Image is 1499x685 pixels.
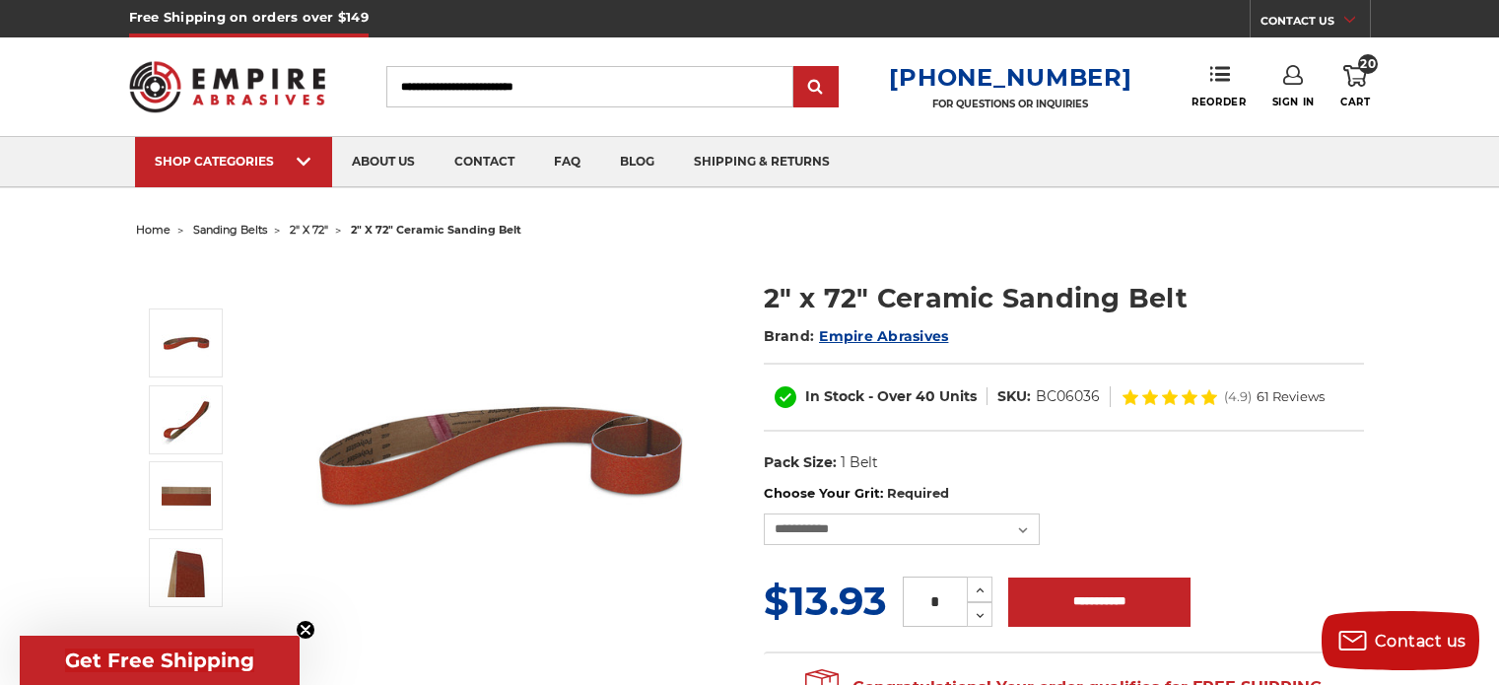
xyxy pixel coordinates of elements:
[764,452,837,473] dt: Pack Size:
[1358,54,1378,74] span: 20
[819,327,948,345] a: Empire Abrasives
[65,649,254,672] span: Get Free Shipping
[1036,386,1100,407] dd: BC06036
[600,137,674,187] a: blog
[1322,611,1479,670] button: Contact us
[1192,96,1246,108] span: Reorder
[1192,65,1246,107] a: Reorder
[1224,390,1252,403] span: (4.9)
[997,386,1031,407] dt: SKU:
[916,387,935,405] span: 40
[764,279,1364,317] h1: 2" x 72" Ceramic Sanding Belt
[332,137,435,187] a: about us
[764,577,887,625] span: $13.93
[841,452,878,473] dd: 1 Belt
[162,548,211,597] img: 2" x 72" - Ceramic Sanding Belt
[796,68,836,107] input: Submit
[193,223,267,237] a: sanding belts
[162,471,211,520] img: 2" x 72" Cer Sanding Belt
[674,137,850,187] a: shipping & returns
[155,154,312,169] div: SHOP CATEGORIES
[939,387,977,405] span: Units
[1257,390,1325,403] span: 61 Reviews
[889,63,1131,92] a: [PHONE_NUMBER]
[296,620,315,640] button: Close teaser
[1340,65,1370,108] a: 20 Cart
[162,318,211,368] img: 2" x 72" Ceramic Pipe Sanding Belt
[805,387,864,405] span: In Stock
[1340,96,1370,108] span: Cart
[20,636,300,685] div: Get Free ShippingClose teaser
[290,223,328,237] a: 2" x 72"
[889,98,1131,110] p: FOR QUESTIONS OR INQUIRIES
[1272,96,1315,108] span: Sign In
[868,387,912,405] span: - Over
[764,327,815,345] span: Brand:
[1375,632,1466,651] span: Contact us
[534,137,600,187] a: faq
[129,48,326,125] img: Empire Abrasives
[887,485,949,501] small: Required
[162,395,211,445] img: 2" x 72" Ceramic Sanding Belt
[1261,10,1370,37] a: CONTACT US
[351,223,521,237] span: 2" x 72" ceramic sanding belt
[435,137,534,187] a: contact
[764,484,1364,504] label: Choose Your Grit:
[136,223,170,237] a: home
[305,258,699,652] img: 2" x 72" Ceramic Pipe Sanding Belt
